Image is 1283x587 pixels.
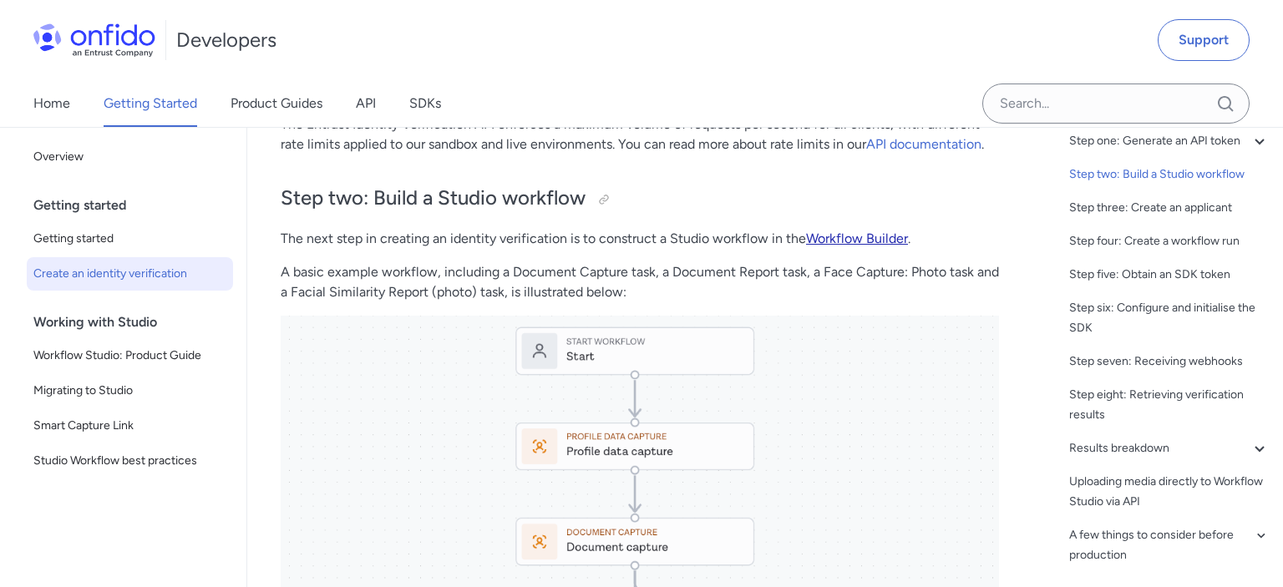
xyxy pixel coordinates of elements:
a: Getting started [27,222,233,256]
a: Support [1158,19,1250,61]
a: Product Guides [231,80,322,127]
p: The Entrust Identity Verification API enforces a maximum volume of requests per second for all cl... [281,114,999,154]
div: Getting started [33,189,240,222]
a: Step five: Obtain an SDK token [1069,265,1270,285]
a: API documentation [866,136,981,152]
a: A few things to consider before production [1069,525,1270,565]
h1: Developers [176,27,276,53]
a: Step eight: Retrieving verification results [1069,385,1270,425]
span: Create an identity verification [33,264,226,284]
h2: Step two: Build a Studio workflow [281,185,999,213]
div: Working with Studio [33,306,240,339]
a: Getting Started [104,80,197,127]
a: Overview [27,140,233,174]
a: Studio Workflow best practices [27,444,233,478]
a: Migrating to Studio [27,374,233,407]
a: Results breakdown [1069,438,1270,458]
a: Workflow Builder [806,230,908,246]
a: Workflow Studio: Product Guide [27,339,233,372]
a: Step four: Create a workflow run [1069,231,1270,251]
span: Overview [33,147,226,167]
span: Getting started [33,229,226,249]
p: A basic example workflow, including a Document Capture task, a Document Report task, a Face Captu... [281,262,999,302]
a: Step one: Generate an API token [1069,131,1270,151]
a: Step seven: Receiving webhooks [1069,352,1270,372]
a: SDKs [409,80,441,127]
a: Uploading media directly to Workflow Studio via API [1069,472,1270,512]
a: Home [33,80,70,127]
span: Smart Capture Link [33,416,226,436]
a: Create an identity verification [27,257,233,291]
p: The next step in creating an identity verification is to construct a Studio workflow in the . [281,229,999,249]
a: Step three: Create an applicant [1069,198,1270,218]
a: API [356,80,376,127]
a: Step six: Configure and initialise the SDK [1069,298,1270,338]
span: Migrating to Studio [33,381,226,401]
img: Onfido Logo [33,23,155,57]
input: Onfido search input field [982,83,1250,124]
span: Studio Workflow best practices [33,451,226,471]
a: Smart Capture Link [27,409,233,443]
a: Step two: Build a Studio workflow [1069,164,1270,185]
span: Workflow Studio: Product Guide [33,346,226,366]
